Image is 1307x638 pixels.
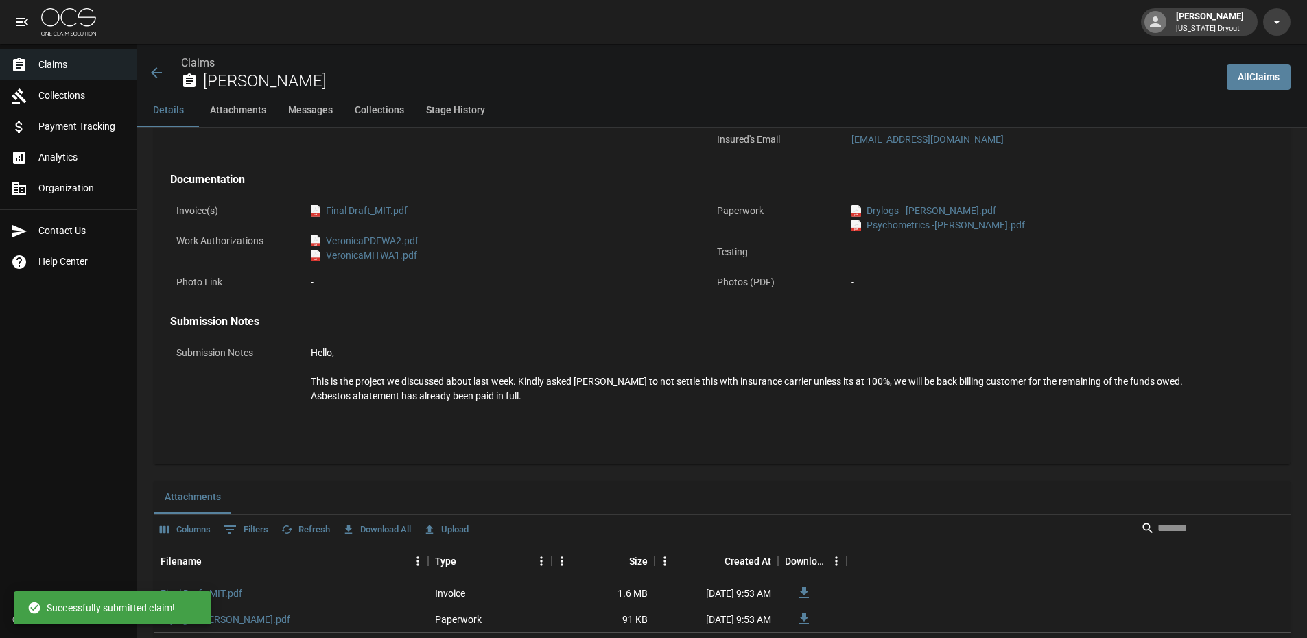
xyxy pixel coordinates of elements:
div: Search [1141,517,1288,542]
button: Show filters [220,519,272,541]
p: Insured's Email [711,126,834,153]
button: open drawer [8,8,36,36]
div: Hello, This is the project we discussed about last week. Kindly asked [PERSON_NAME] to not settle... [311,346,1183,403]
div: Paperwork [435,613,482,626]
a: pdfVeronicaPDFWA2.pdf [311,234,419,248]
div: Type [435,542,456,580]
a: pdfVeronicaMITWA1.pdf [311,248,417,263]
div: Invoice [435,587,465,600]
div: Successfully submitted claim! [27,595,175,620]
div: - [311,275,314,290]
button: Menu [531,551,552,571]
button: Details [137,94,199,127]
div: Download [778,542,847,580]
div: related-list tabs [154,481,1291,514]
span: Contact Us [38,224,126,238]
a: pdfDrylogs - [PERSON_NAME].pdf [851,204,996,218]
button: Upload [420,519,472,541]
span: Analytics [38,150,126,165]
a: Claims [181,56,215,69]
p: Testing [711,239,834,265]
button: Collections [344,94,415,127]
button: Menu [655,551,675,571]
span: Claims [38,58,126,72]
p: Work Authorizations [170,228,294,255]
button: Attachments [199,94,277,127]
p: Submission Notes [170,340,294,366]
div: - [851,245,1229,259]
div: - [851,275,1229,290]
button: Download All [339,519,414,541]
button: Attachments [154,481,232,514]
p: [US_STATE] Dryout [1176,23,1244,35]
a: Drylogs - [PERSON_NAME].pdf [161,613,290,626]
p: Invoice(s) [170,198,294,224]
h2: [PERSON_NAME] [203,71,1216,91]
nav: breadcrumb [181,55,1216,71]
button: Menu [826,551,847,571]
span: Collections [38,88,126,103]
button: Menu [408,551,428,571]
div: [DATE] 9:53 AM [655,606,778,633]
span: Help Center [38,255,126,269]
p: Photos (PDF) [711,269,834,296]
a: pdfPsychometrics -[PERSON_NAME].pdf [851,218,1025,233]
button: Stage History [415,94,496,127]
button: Refresh [277,519,333,541]
button: Select columns [156,519,214,541]
div: [DATE] 9:53 AM [655,580,778,606]
div: Filename [161,542,202,580]
a: pdfFinal Draft_MIT.pdf [311,204,408,218]
a: [EMAIL_ADDRESS][DOMAIN_NAME] [851,134,1004,145]
div: anchor tabs [137,94,1307,127]
div: Download [785,542,826,580]
p: Paperwork [711,198,834,224]
div: Filename [154,542,428,580]
button: Messages [277,94,344,127]
h4: Submission Notes [170,315,1235,329]
a: AllClaims [1227,64,1291,90]
div: Created At [655,542,778,580]
h4: Documentation [170,173,1235,187]
a: Final Draft_MIT.pdf [161,587,242,600]
div: 1.6 MB [552,580,655,606]
div: Size [629,542,648,580]
img: ocs-logo-white-transparent.png [41,8,96,36]
p: Photo Link [170,269,294,296]
div: © 2025 One Claim Solution [12,613,124,626]
span: Payment Tracking [38,119,126,134]
div: Created At [725,542,771,580]
span: Organization [38,181,126,196]
div: Type [428,542,552,580]
div: Size [552,542,655,580]
button: Menu [552,551,572,571]
div: 91 KB [552,606,655,633]
div: [PERSON_NAME] [1170,10,1249,34]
